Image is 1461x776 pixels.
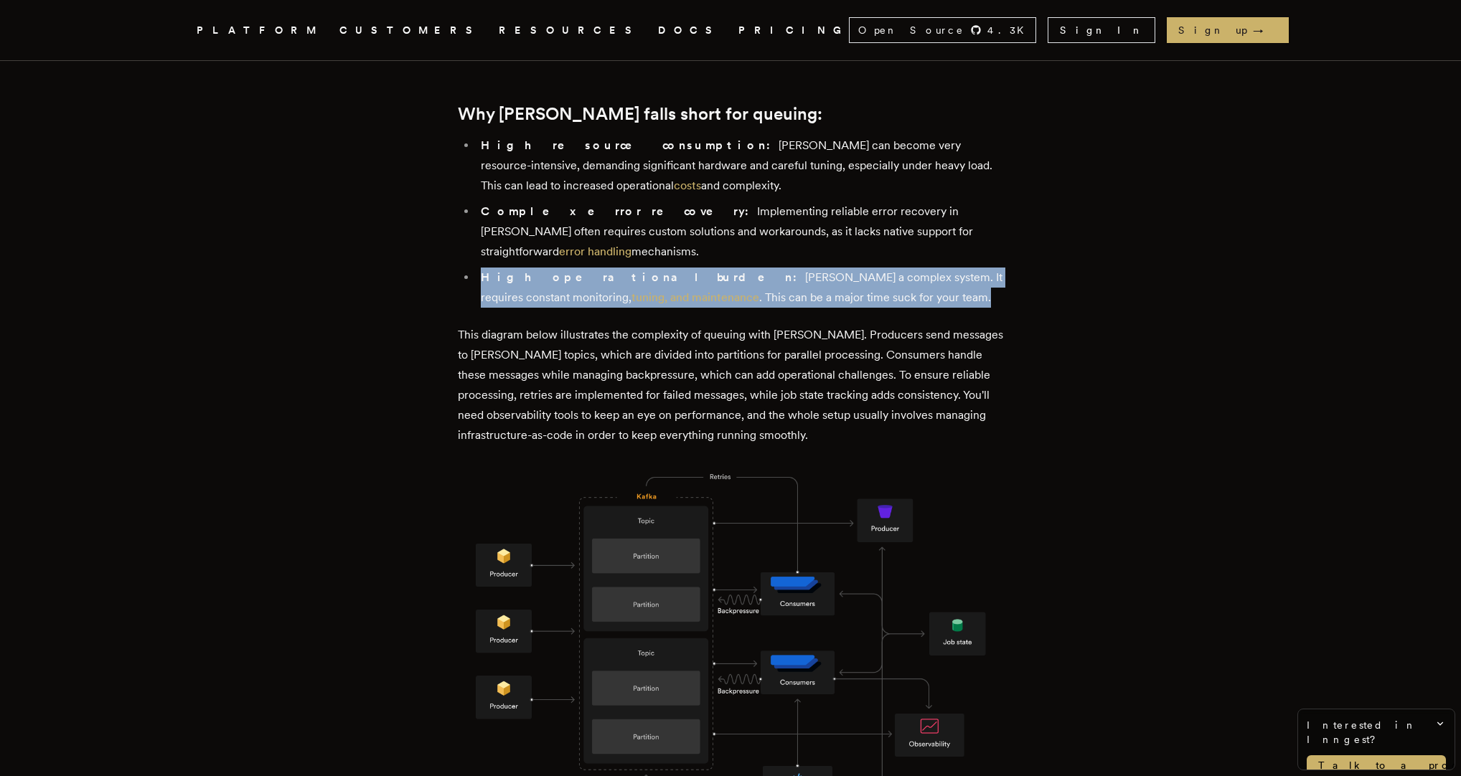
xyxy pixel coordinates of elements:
[458,104,1003,124] h2: Why [PERSON_NAME] falls short for queuing:
[476,202,1003,262] li: Implementing reliable error recovery in [PERSON_NAME] often requires custom solutions and workaro...
[987,23,1033,37] span: 4.3 K
[499,22,641,39] button: RESOURCES
[339,22,481,39] a: CUSTOMERS
[458,325,1003,445] p: This diagram below illustrates the complexity of queuing with [PERSON_NAME]. Producers send messa...
[481,270,805,284] strong: High operational burden:
[197,22,322,39] button: PLATFORM
[481,138,779,152] strong: High resource consumption:
[738,22,849,39] a: PRICING
[1167,17,1289,43] a: Sign up
[1307,718,1446,747] span: Interested in Inngest?
[559,245,631,258] a: error handling
[1048,17,1155,43] a: Sign In
[476,268,1003,308] li: [PERSON_NAME] a complex system. It requires constant monitoring, . This can be a major time suck ...
[658,22,721,39] a: DOCS
[481,204,757,218] strong: Complex error recovery:
[674,179,701,192] a: costs
[476,136,1003,196] li: [PERSON_NAME] can become very resource-intensive, demanding significant hardware and careful tuni...
[1307,755,1446,775] a: Talk to a product expert
[858,23,964,37] span: Open Source
[1253,23,1277,37] span: →
[631,290,759,304] a: tuning, and maintenance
